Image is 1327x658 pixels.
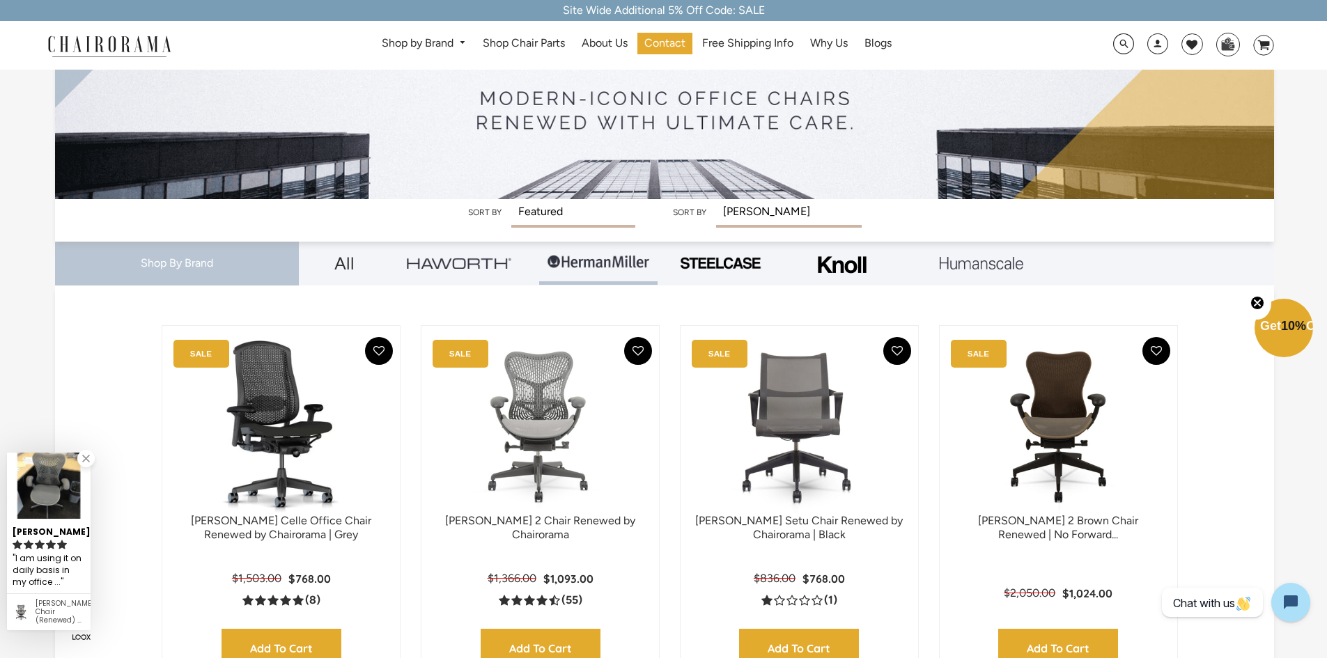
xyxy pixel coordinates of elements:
a: [PERSON_NAME] Celle Office Chair Renewed by Chairorama | Grey [191,514,371,542]
img: Group-1.png [546,242,651,283]
img: chairorama [40,33,179,58]
a: [PERSON_NAME] 2 Chair Renewed by Chairorama [445,514,635,542]
a: Herman Miller Setu Chair Renewed by Chairorama | Black - chairorama Herman Miller Setu Chair Rene... [694,340,904,514]
a: About Us [575,33,635,54]
span: About Us [582,36,628,51]
img: Helen J. review of Mirra Chair (Renewed) | Grey [7,453,91,519]
a: Herman Miller Mirra 2 Chair Renewed by Chairorama - chairorama Herman Miller Mirra 2 Chair Renewe... [435,340,645,514]
svg: rating icon full [46,540,56,549]
span: (8) [305,593,320,608]
span: Free Shipping Info [702,36,793,51]
button: Add To Wishlist [365,337,393,365]
a: Free Shipping Info [695,33,800,54]
a: 1.0 rating (1 votes) [761,593,837,607]
img: Herman Miller Setu Chair Renewed by Chairorama | Black - chairorama [694,340,904,514]
p: $1,093.00 [543,572,593,586]
a: Herman Miller Mirra 2 Brown Chair Renewed | No Forward Tilt | - chairorama Herman Miller Mirra 2 ... [954,340,1163,514]
p: $1,503.00 [232,572,288,586]
svg: rating icon full [24,540,33,549]
div: Get10%OffClose teaser [1255,300,1313,359]
a: Herman Miller Celle Office Chair Renewed by Chairorama | Grey - chairorama Herman Miller Celle Of... [176,340,386,514]
img: Herman Miller Celle Office Chair Renewed by Chairorama | Grey - chairorama [176,340,386,514]
a: All [309,242,379,285]
img: Herman Miller Mirra 2 Chair Renewed by Chairorama - chairorama [435,340,645,514]
a: Why Us [803,33,855,54]
text: SALE [190,349,212,358]
div: Shop By Brand [55,242,299,285]
div: I am using it on daily basis in my office and so far great positive reviews from my side [13,551,85,590]
a: Blogs [857,33,899,54]
button: Add To Wishlist [624,337,652,365]
p: $768.00 [802,572,845,586]
span: Contact [644,36,685,51]
a: Contact [637,33,692,54]
p: $1,024.00 [1062,586,1112,601]
span: Shop Chair Parts [483,36,565,51]
svg: rating icon full [13,540,22,549]
img: Group_4be16a4b-c81a-4a6e-a540-764d0a8faf6e.png [407,258,511,268]
a: [PERSON_NAME] Setu Chair Renewed by Chairorama | Black [695,514,903,542]
label: Sort by [468,207,502,217]
a: Shop by Brand [375,33,473,54]
span: Blogs [864,36,892,51]
img: WhatsApp_Image_2024-07-12_at_16.23.01.webp [1217,33,1239,54]
div: Mirra Chair (Renewed) | Grey [36,600,85,625]
img: Frame_4.png [814,247,870,283]
span: 10% [1281,319,1306,333]
span: Why Us [810,36,848,51]
p: $1,366.00 [488,572,543,586]
span: (55) [561,593,582,608]
p: $836.00 [754,572,802,586]
span: (1) [824,593,837,608]
a: 4.5 rating (55 votes) [499,593,582,607]
text: SALE [449,349,471,358]
img: Herman Miller Mirra 2 Brown Chair Renewed | No Forward Tilt | - chairorama [954,340,1163,514]
svg: rating icon full [35,540,45,549]
button: Add To Wishlist [1142,337,1170,365]
a: Shop Chair Parts [476,33,572,54]
text: SALE [968,349,989,358]
a: 5.0 rating (8 votes) [242,593,320,607]
a: [PERSON_NAME] 2 Brown Chair Renewed | No Forward... [978,514,1138,542]
label: Sort by [673,207,706,217]
svg: rating icon full [57,540,67,549]
p: $2,050.00 [1004,586,1062,601]
img: Layer_1_1.png [940,257,1023,269]
text: SALE [708,349,730,358]
span: Get Off [1260,319,1324,333]
button: Add To Wishlist [883,337,911,365]
button: Close teaser [1243,288,1271,320]
p: $768.00 [288,572,331,586]
img: PHOTO-2024-07-09-00-53-10-removebg-preview.png [678,256,762,271]
nav: DesktopNavigation [238,33,1035,58]
div: [PERSON_NAME] [13,521,85,538]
